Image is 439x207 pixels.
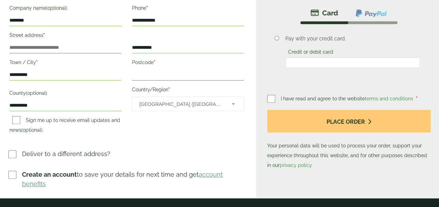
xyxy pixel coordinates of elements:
[46,5,67,11] span: (optional)
[22,149,110,159] p: Deliver to a different address?
[9,3,122,15] label: Company name
[132,85,244,97] label: Country/Region
[22,171,77,178] strong: Create an account
[36,60,38,65] abbr: required
[132,97,244,111] span: Country/Region
[22,171,223,187] a: account benefits
[22,170,245,189] p: to save your details for next time and get
[281,96,414,101] span: I have read and agree to the website
[43,32,45,38] abbr: required
[9,117,120,135] label: Sign me up to receive email updates and news
[365,96,413,101] a: terms and conditions
[287,60,418,66] iframe: Secure card payment input frame
[9,88,122,100] label: County
[26,90,47,96] span: (optional)
[355,9,387,18] img: ppcp-gateway.png
[285,35,420,43] p: Pay with your credit card.
[146,5,148,11] abbr: required
[21,127,43,133] span: (optional)
[9,58,122,69] label: Town / City
[132,3,244,15] label: Phone
[416,96,417,101] abbr: required
[12,116,20,124] input: Sign me up to receive email updates and news(optional)
[267,110,431,132] button: Place order
[310,9,338,17] img: stripe.png
[139,97,223,112] span: United Kingdom (UK)
[154,60,155,65] abbr: required
[267,110,431,170] p: Your personal data will be used to process your order, support your experience throughout this we...
[285,49,336,57] label: Credit or debit card
[132,58,244,69] label: Postcode
[168,87,170,92] abbr: required
[9,30,122,42] label: Street address
[280,162,312,168] a: privacy policy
